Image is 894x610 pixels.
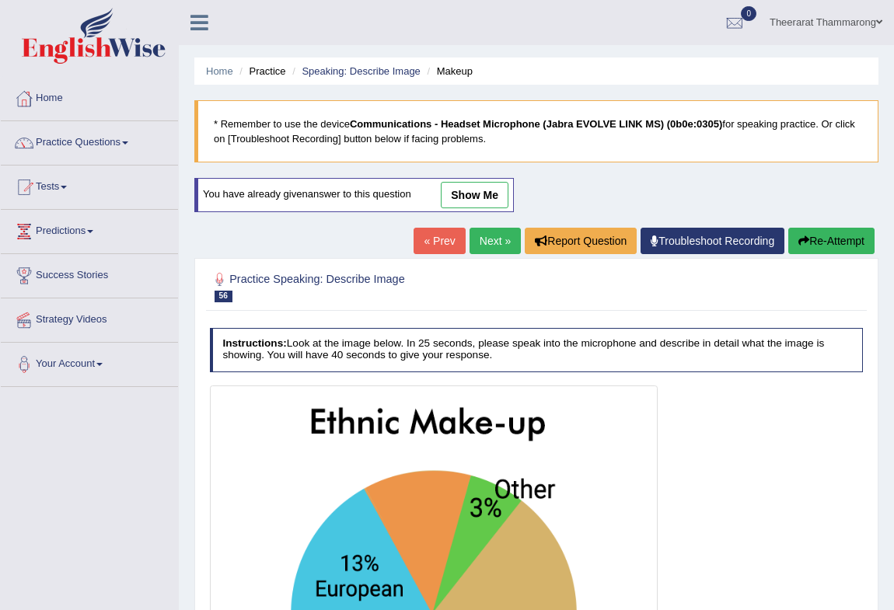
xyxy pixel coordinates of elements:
[470,228,521,254] a: Next »
[350,118,722,130] b: Communications - Headset Microphone (Jabra EVOLVE LINK MS) (0b0e:0305)
[441,182,508,208] a: show me
[194,100,878,162] blockquote: * Remember to use the device for speaking practice. Or click on [Troubleshoot Recording] button b...
[210,270,615,302] h2: Practice Speaking: Describe Image
[414,228,465,254] a: « Prev
[1,298,178,337] a: Strategy Videos
[194,178,514,212] div: You have already given answer to this question
[206,65,233,77] a: Home
[236,64,285,78] li: Practice
[1,77,178,116] a: Home
[215,291,232,302] span: 56
[210,328,864,372] h4: Look at the image below. In 25 seconds, please speak into the microphone and describe in detail w...
[1,166,178,204] a: Tests
[1,121,178,160] a: Practice Questions
[423,64,472,78] li: Makeup
[641,228,784,254] a: Troubleshoot Recording
[1,254,178,293] a: Success Stories
[1,210,178,249] a: Predictions
[525,228,637,254] button: Report Question
[302,65,420,77] a: Speaking: Describe Image
[741,6,756,21] span: 0
[788,228,875,254] button: Re-Attempt
[222,337,286,349] b: Instructions:
[1,343,178,382] a: Your Account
